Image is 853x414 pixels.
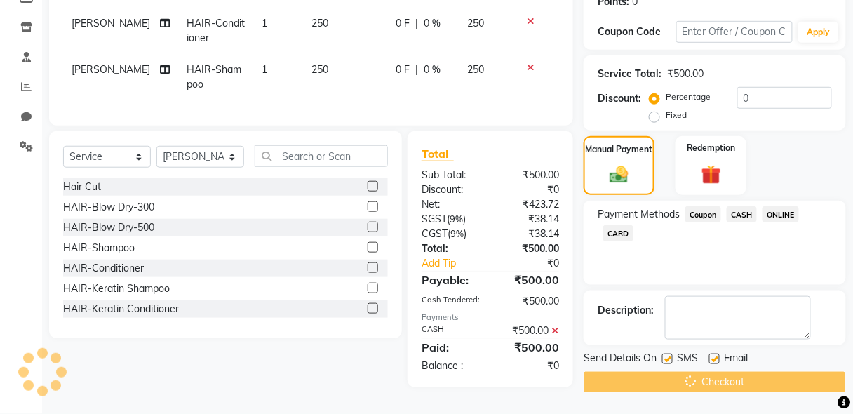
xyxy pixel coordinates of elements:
[604,164,634,185] img: _cash.svg
[63,281,170,296] div: HAIR-Keratin Shampoo
[416,16,419,31] span: |
[411,294,490,309] div: Cash Tendered:
[411,272,490,288] div: Payable:
[422,227,448,240] span: CGST
[798,22,838,43] button: Apply
[490,168,570,182] div: ₹500.00
[450,228,464,239] span: 9%
[411,241,490,256] div: Total:
[411,256,504,271] a: Add Tip
[63,241,135,255] div: HAIR-Shampoo
[724,351,748,368] span: Email
[667,67,704,81] div: ₹500.00
[255,145,388,167] input: Search or Scan
[63,200,154,215] div: HAIR-Blow Dry-300
[411,227,490,241] div: ( )
[490,323,570,338] div: ₹500.00
[490,339,570,356] div: ₹500.00
[598,67,661,81] div: Service Total:
[396,16,410,31] span: 0 F
[63,180,101,194] div: Hair Cut
[685,206,721,222] span: Coupon
[687,142,735,154] label: Redemption
[666,109,687,121] label: Fixed
[411,212,490,227] div: ( )
[411,197,490,212] div: Net:
[490,227,570,241] div: ₹38.14
[63,261,144,276] div: HAIR-Conditioner
[424,62,441,77] span: 0 %
[666,91,711,103] label: Percentage
[311,63,328,76] span: 250
[490,212,570,227] div: ₹38.14
[490,197,570,212] div: ₹423.72
[422,147,454,161] span: Total
[695,163,727,187] img: _gift.svg
[422,213,447,225] span: SGST
[424,16,441,31] span: 0 %
[187,17,245,44] span: HAIR-Conditioner
[490,241,570,256] div: ₹500.00
[411,323,490,338] div: CASH
[598,91,641,106] div: Discount:
[490,359,570,373] div: ₹0
[411,168,490,182] div: Sub Total:
[63,220,154,235] div: HAIR-Blow Dry-500
[422,312,559,323] div: Payments
[677,351,698,368] span: SMS
[584,351,657,368] span: Send Details On
[72,63,150,76] span: [PERSON_NAME]
[603,225,633,241] span: CARD
[676,21,793,43] input: Enter Offer / Coupon Code
[504,256,570,271] div: ₹0
[311,17,328,29] span: 250
[262,63,267,76] span: 1
[450,213,463,225] span: 9%
[262,17,267,29] span: 1
[411,182,490,197] div: Discount:
[727,206,757,222] span: CASH
[411,339,490,356] div: Paid:
[586,143,653,156] label: Manual Payment
[490,272,570,288] div: ₹500.00
[187,63,241,91] span: HAIR-Shampoo
[396,62,410,77] span: 0 F
[598,25,676,39] div: Coupon Code
[598,207,680,222] span: Payment Methods
[416,62,419,77] span: |
[63,302,179,316] div: HAIR-Keratin Conditioner
[598,303,654,318] div: Description:
[411,359,490,373] div: Balance :
[72,17,150,29] span: [PERSON_NAME]
[763,206,799,222] span: ONLINE
[490,294,570,309] div: ₹500.00
[468,17,485,29] span: 250
[490,182,570,197] div: ₹0
[468,63,485,76] span: 250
